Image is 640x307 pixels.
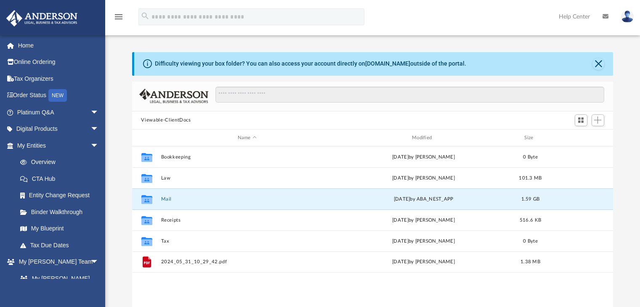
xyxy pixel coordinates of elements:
a: Platinum Q&Aarrow_drop_down [6,104,112,121]
img: Anderson Advisors Platinum Portal [4,10,80,26]
a: Tax Organizers [6,70,112,87]
span: arrow_drop_down [90,137,107,154]
button: Add [592,114,604,126]
button: Switch to Grid View [575,114,587,126]
span: arrow_drop_down [90,104,107,121]
i: search [141,11,150,21]
a: Binder Walkthrough [12,204,112,220]
button: Receipts [161,217,333,223]
div: Size [513,134,547,142]
span: arrow_drop_down [90,121,107,138]
button: Mail [161,196,333,202]
div: [DATE] by [PERSON_NAME] [337,175,510,182]
i: menu [114,12,124,22]
div: Name [160,134,333,142]
button: Viewable-ClientDocs [141,116,191,124]
div: [DATE] by [PERSON_NAME] [337,217,510,224]
div: NEW [48,89,67,102]
div: id [135,134,157,142]
img: User Pic [621,11,634,23]
span: arrow_drop_down [90,254,107,271]
div: [DATE] by [PERSON_NAME] [337,238,510,245]
button: Law [161,175,333,181]
span: 1.59 GB [521,197,539,201]
span: 516.6 KB [519,218,541,222]
button: Bookkeeping [161,154,333,160]
div: [DATE] by [PERSON_NAME] [337,259,510,266]
button: 2024_05_31_10_29_42.pdf [161,259,333,265]
a: My [PERSON_NAME] Team [12,270,103,297]
a: Tax Due Dates [12,237,112,254]
span: [DATE] [393,197,410,201]
a: My Entitiesarrow_drop_down [6,137,112,154]
a: CTA Hub [12,170,112,187]
a: Online Ordering [6,54,112,71]
button: Close [592,58,604,70]
a: [DOMAIN_NAME] [365,60,410,67]
a: Digital Productsarrow_drop_down [6,121,112,138]
div: Modified [337,134,510,142]
span: 0 Byte [523,155,538,159]
span: 0 Byte [523,239,538,243]
a: My Blueprint [12,220,107,237]
input: Search files and folders [215,87,604,103]
a: Order StatusNEW [6,87,112,104]
button: Tax [161,238,333,244]
div: Difficulty viewing your box folder? You can also access your account directly on outside of the p... [155,59,466,68]
span: 101.3 MB [519,176,542,180]
span: 1.38 MB [520,260,540,265]
a: Home [6,37,112,54]
a: Overview [12,154,112,171]
a: menu [114,16,124,22]
a: Entity Change Request [12,187,112,204]
div: by ABA_NEST_APP [337,196,510,203]
a: My [PERSON_NAME] Teamarrow_drop_down [6,254,107,270]
div: id [551,134,610,142]
div: [DATE] by [PERSON_NAME] [337,153,510,161]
